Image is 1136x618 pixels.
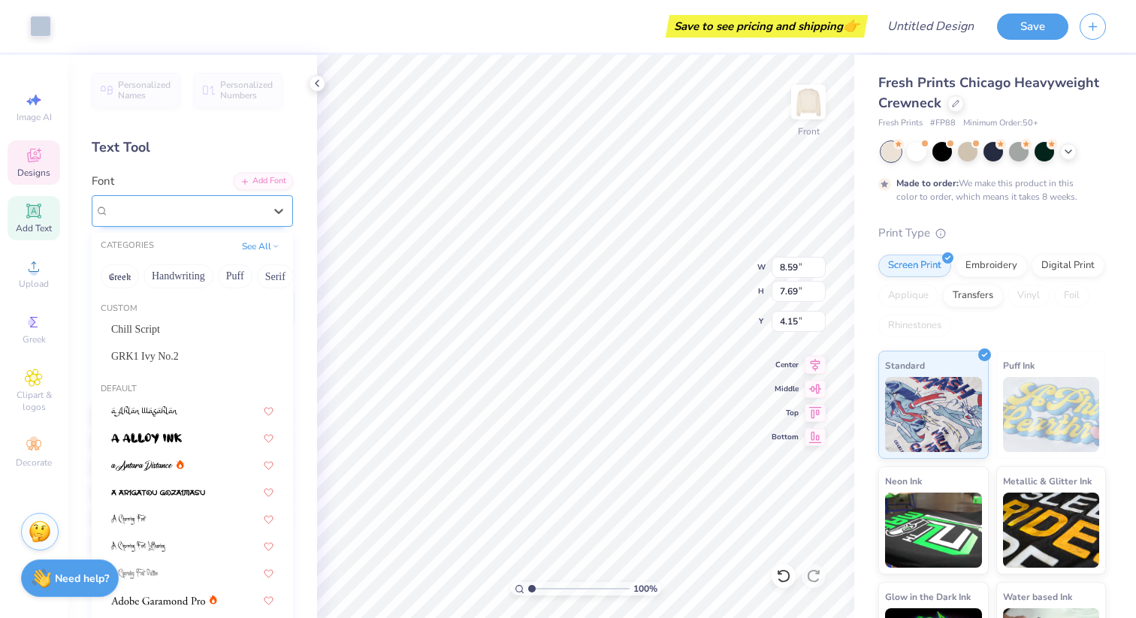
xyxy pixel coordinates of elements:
[111,348,179,364] span: GRK1 Ivy No.2
[875,11,986,41] input: Untitled Design
[878,315,951,337] div: Rhinestones
[144,264,213,288] button: Handwriting
[111,568,158,579] img: A Charming Font Outline
[997,14,1068,40] button: Save
[1003,357,1035,373] span: Puff Ink
[878,117,923,130] span: Fresh Prints
[1008,285,1050,307] div: Vinyl
[101,264,139,288] button: Greek
[943,285,1003,307] div: Transfers
[92,383,293,396] div: Default
[118,80,171,101] span: Personalized Names
[885,473,922,489] span: Neon Ink
[843,17,860,35] span: 👉
[92,173,114,190] label: Font
[878,74,1099,112] span: Fresh Prints Chicago Heavyweight Crewneck
[1054,285,1089,307] div: Foil
[896,176,1081,203] div: We make this product in this color to order, which means it takes 8 weeks.
[1003,377,1100,452] img: Puff Ink
[16,457,52,469] span: Decorate
[111,541,165,552] img: A Charming Font Leftleaning
[772,360,799,370] span: Center
[885,589,971,604] span: Glow in the Dark Ink
[772,384,799,394] span: Middle
[1003,589,1072,604] span: Water based Ink
[234,173,293,190] div: Add Font
[1032,255,1104,277] div: Digital Print
[111,487,205,498] img: a Arigatou Gozaimasu
[19,278,49,290] span: Upload
[669,15,864,38] div: Save to see pricing and shipping
[956,255,1027,277] div: Embroidery
[55,571,109,586] strong: Need help?
[798,125,820,138] div: Front
[885,493,982,568] img: Neon Ink
[930,117,956,130] span: # FP88
[793,87,823,117] img: Front
[878,225,1106,242] div: Print Type
[896,177,959,189] strong: Made to order:
[17,167,50,179] span: Designs
[885,377,982,452] img: Standard
[23,333,46,345] span: Greek
[1003,493,1100,568] img: Metallic & Glitter Ink
[237,239,284,254] button: See All
[111,595,205,606] img: Adobe Garamond Pro
[633,582,657,595] span: 100 %
[220,80,273,101] span: Personalized Numbers
[101,240,154,252] div: CATEGORIES
[772,408,799,418] span: Top
[111,406,178,417] img: a Ahlan Wasahlan
[8,389,60,413] span: Clipart & logos
[772,432,799,442] span: Bottom
[878,255,951,277] div: Screen Print
[16,222,52,234] span: Add Text
[1003,473,1092,489] span: Metallic & Glitter Ink
[92,303,293,315] div: Custom
[17,111,52,123] span: Image AI
[111,321,160,337] span: Chill Script
[257,264,294,288] button: Serif
[963,117,1038,130] span: Minimum Order: 50 +
[218,264,252,288] button: Puff
[878,285,938,307] div: Applique
[92,137,293,158] div: Text Tool
[885,357,925,373] span: Standard
[111,460,173,471] img: a Antara Distance
[111,514,147,525] img: A Charming Font
[111,433,182,444] img: a Alloy Ink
